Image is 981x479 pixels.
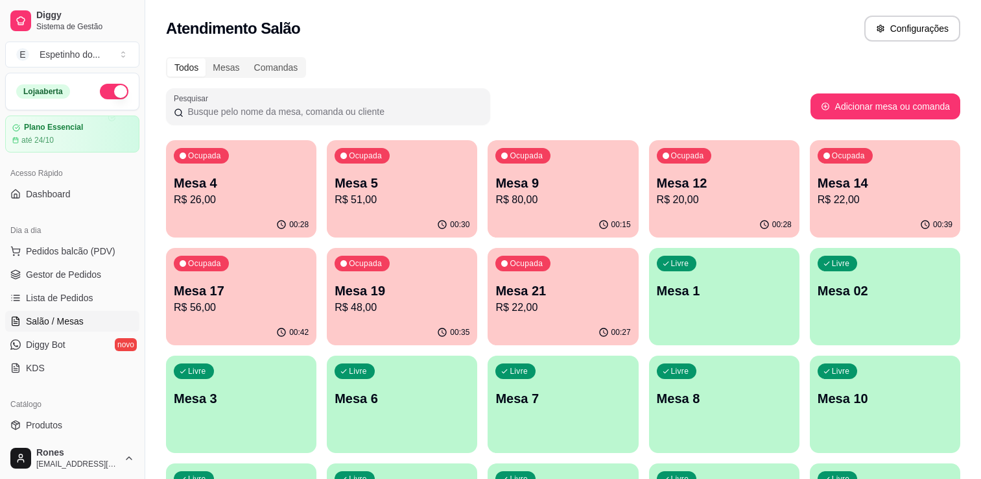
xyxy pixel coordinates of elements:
a: Dashboard [5,184,139,204]
p: Livre [671,366,689,376]
button: LivreMesa 10 [810,356,960,453]
div: Todos [167,58,206,77]
span: Sistema de Gestão [36,21,134,32]
span: Pedidos balcão (PDV) [26,245,115,258]
p: 00:39 [933,219,952,230]
p: Livre [671,258,689,269]
button: Rones[EMAIL_ADDRESS][DOMAIN_NAME] [5,443,139,474]
a: Produtos [5,415,139,436]
p: 00:42 [289,327,309,338]
p: R$ 51,00 [335,192,469,208]
button: Alterar Status [100,84,128,99]
p: Mesa 6 [335,389,469,408]
p: 00:15 [611,219,631,230]
p: Mesa 19 [335,282,469,300]
button: OcupadaMesa 17R$ 56,0000:42 [166,248,316,345]
p: Mesa 10 [818,389,952,408]
article: Plano Essencial [24,123,83,132]
button: OcupadaMesa 19R$ 48,0000:35 [327,248,477,345]
button: Pedidos balcão (PDV) [5,241,139,262]
a: Gestor de Pedidos [5,264,139,285]
p: Ocupada [510,258,543,269]
p: R$ 80,00 [495,192,630,208]
button: Adicionar mesa ou comanda [810,93,960,119]
p: 00:28 [289,219,309,230]
p: Mesa 12 [657,174,792,192]
button: LivreMesa 3 [166,356,316,453]
p: 00:30 [450,219,469,230]
p: Mesa 02 [818,282,952,300]
p: R$ 48,00 [335,300,469,315]
span: [EMAIL_ADDRESS][DOMAIN_NAME] [36,459,119,469]
p: Livre [832,366,850,376]
p: R$ 56,00 [174,300,309,315]
input: Pesquisar [183,105,482,118]
p: Livre [510,366,528,376]
a: Lista de Pedidos [5,288,139,308]
div: Espetinho do ... [40,48,100,61]
p: Mesa 4 [174,174,309,192]
p: R$ 26,00 [174,192,309,208]
p: Ocupada [832,151,865,161]
p: Mesa 3 [174,389,309,408]
span: Rones [36,447,119,459]
h2: Atendimento Salão [166,18,300,39]
p: Ocupada [510,151,543,161]
p: Livre [832,258,850,269]
button: OcupadaMesa 21R$ 22,0000:27 [488,248,638,345]
span: Produtos [26,419,62,432]
button: OcupadaMesa 14R$ 22,0000:39 [810,140,960,238]
div: Catálogo [5,394,139,415]
button: OcupadaMesa 4R$ 26,0000:28 [166,140,316,238]
p: Mesa 17 [174,282,309,300]
article: até 24/10 [21,135,54,145]
a: KDS [5,358,139,378]
p: R$ 20,00 [657,192,792,208]
label: Pesquisar [174,93,213,104]
button: LivreMesa 7 [488,356,638,453]
p: 00:27 [611,327,631,338]
p: Mesa 14 [818,174,952,192]
button: LivreMesa 8 [649,356,799,453]
a: Plano Essencialaté 24/10 [5,116,139,153]
p: Ocupada [349,151,382,161]
p: R$ 22,00 [818,192,952,208]
span: KDS [26,362,45,375]
p: 00:28 [772,219,792,230]
span: Lista de Pedidos [26,291,93,304]
div: Loja aberta [16,84,70,99]
span: Diggy Bot [26,338,65,351]
p: Mesa 8 [657,389,792,408]
p: Mesa 21 [495,282,630,300]
p: 00:35 [450,327,469,338]
p: R$ 22,00 [495,300,630,315]
span: Dashboard [26,188,71,201]
span: Salão / Mesas [26,315,84,328]
a: Diggy Botnovo [5,334,139,355]
button: OcupadaMesa 5R$ 51,0000:30 [327,140,477,238]
span: Diggy [36,10,134,21]
a: DiggySistema de Gestão [5,5,139,36]
a: Salão / Mesas [5,311,139,332]
button: LivreMesa 02 [810,248,960,345]
div: Acesso Rápido [5,163,139,184]
p: Livre [349,366,367,376]
p: Mesa 1 [657,282,792,300]
p: Ocupada [671,151,704,161]
p: Livre [188,366,206,376]
div: Mesas [206,58,246,77]
div: Dia a dia [5,220,139,241]
button: OcupadaMesa 12R$ 20,0000:28 [649,140,799,238]
button: LivreMesa 6 [327,356,477,453]
span: Gestor de Pedidos [26,268,101,281]
p: Ocupada [188,258,221,269]
p: Mesa 5 [335,174,469,192]
button: Select a team [5,42,139,68]
button: Configurações [864,16,960,42]
span: E [16,48,29,61]
p: Ocupada [349,258,382,269]
p: Mesa 9 [495,174,630,192]
p: Mesa 7 [495,389,630,408]
button: OcupadaMesa 9R$ 80,0000:15 [488,140,638,238]
button: LivreMesa 1 [649,248,799,345]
